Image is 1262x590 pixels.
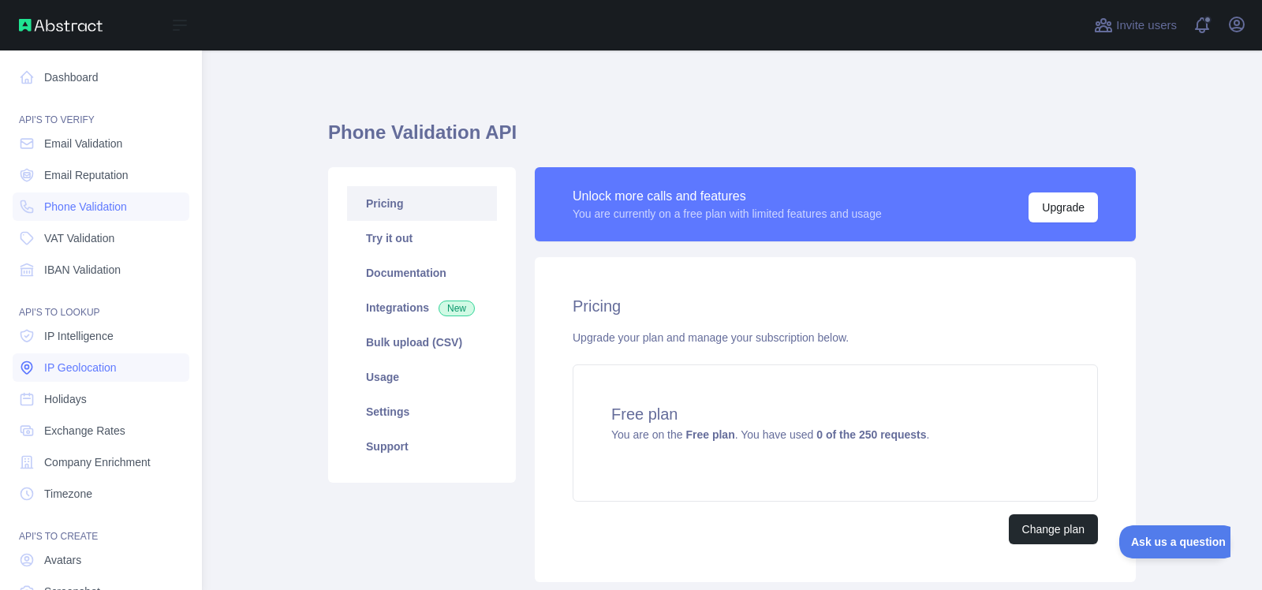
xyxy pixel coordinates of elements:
[439,301,475,316] span: New
[347,186,497,221] a: Pricing
[573,295,1098,317] h2: Pricing
[13,63,189,91] a: Dashboard
[816,428,926,441] strong: 0 of the 250 requests
[573,187,882,206] div: Unlock more calls and features
[347,221,497,256] a: Try it out
[44,486,92,502] span: Timezone
[13,385,189,413] a: Holidays
[13,546,189,574] a: Avatars
[685,428,734,441] strong: Free plan
[13,511,189,543] div: API'S TO CREATE
[611,403,1059,425] h4: Free plan
[347,429,497,464] a: Support
[44,230,114,246] span: VAT Validation
[44,136,122,151] span: Email Validation
[328,120,1136,158] h1: Phone Validation API
[347,394,497,429] a: Settings
[1091,13,1180,38] button: Invite users
[13,448,189,476] a: Company Enrichment
[13,224,189,252] a: VAT Validation
[44,199,127,215] span: Phone Validation
[44,328,114,344] span: IP Intelligence
[13,256,189,284] a: IBAN Validation
[347,290,497,325] a: Integrations New
[347,360,497,394] a: Usage
[44,167,129,183] span: Email Reputation
[44,262,121,278] span: IBAN Validation
[347,256,497,290] a: Documentation
[13,480,189,508] a: Timezone
[13,95,189,126] div: API'S TO VERIFY
[611,428,929,441] span: You are on the . You have used .
[13,416,189,445] a: Exchange Rates
[44,423,125,439] span: Exchange Rates
[44,360,117,375] span: IP Geolocation
[13,161,189,189] a: Email Reputation
[1119,525,1230,558] iframe: Toggle Customer Support
[44,552,81,568] span: Avatars
[1009,514,1098,544] button: Change plan
[573,330,1098,345] div: Upgrade your plan and manage your subscription below.
[13,129,189,158] a: Email Validation
[347,325,497,360] a: Bulk upload (CSV)
[573,206,882,222] div: You are currently on a free plan with limited features and usage
[13,322,189,350] a: IP Intelligence
[44,454,151,470] span: Company Enrichment
[1116,17,1177,35] span: Invite users
[13,192,189,221] a: Phone Validation
[44,391,87,407] span: Holidays
[13,287,189,319] div: API'S TO LOOKUP
[19,19,103,32] img: Abstract API
[13,353,189,382] a: IP Geolocation
[1029,192,1098,222] button: Upgrade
